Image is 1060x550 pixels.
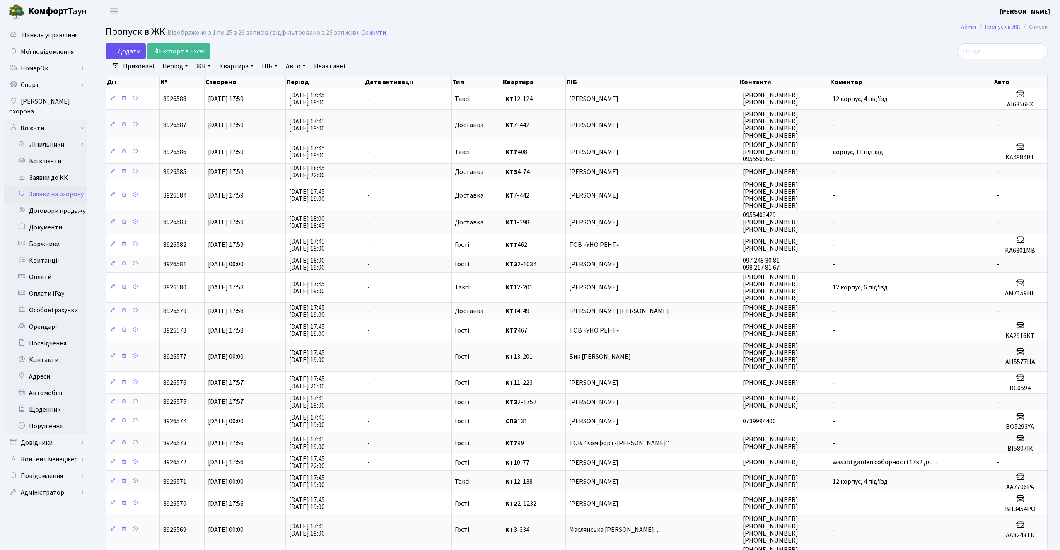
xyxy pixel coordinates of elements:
b: КТ7 [505,326,517,335]
span: - [997,260,999,269]
span: 7-442 [505,122,562,128]
span: [DATE] 17:56 [208,439,244,448]
span: [PHONE_NUMBER] [PHONE_NUMBER] [743,91,798,107]
a: Контент менеджер [4,451,87,468]
span: Гості [455,526,469,533]
b: КТ [505,352,514,361]
span: [PHONE_NUMBER] [PHONE_NUMBER] [743,495,798,511]
span: - [833,525,835,534]
span: - [833,378,835,387]
b: КТ [505,477,514,486]
span: 8926574 [163,417,186,426]
a: Щоденник [4,401,87,418]
span: 467 [505,327,562,334]
span: Таун [28,5,87,19]
span: [PERSON_NAME] [569,261,736,268]
h5: BO5293YA [997,423,1044,431]
h5: KA4984BT [997,154,1044,162]
span: 2-1752 [505,399,562,405]
th: Авто [993,76,1048,88]
a: Спорт [4,77,87,93]
a: Неактивні [311,59,348,73]
span: 0739994400 [743,417,776,426]
span: - [997,167,999,176]
span: Гості [455,459,469,466]
a: Боржники [4,236,87,252]
span: [DATE] 17:56 [208,499,244,508]
span: wasabi garden соборності 17к2 дл… [833,458,937,467]
h5: АІ6356ЕХ [997,101,1044,109]
span: [DATE] 17:45 [DATE] 19:00 [289,91,325,107]
span: 8926569 [163,525,186,534]
th: Дії [106,76,160,88]
span: [DATE] 17:56 [208,458,244,467]
span: 8926588 [163,94,186,104]
span: [PERSON_NAME] [569,122,736,128]
a: Адміністратор [4,484,87,501]
span: [PHONE_NUMBER] [PHONE_NUMBER] [PHONE_NUMBER] [PHONE_NUMBER] [743,180,798,210]
span: [PHONE_NUMBER] [PHONE_NUMBER] [PHONE_NUMBER] [PHONE_NUMBER] [743,341,798,371]
span: 1-398 [505,219,562,226]
h5: АН5577НА [997,358,1044,366]
span: 8926586 [163,147,186,157]
span: - [833,352,835,361]
span: [DATE] 17:59 [208,147,244,157]
a: Admin [961,22,976,31]
h5: KA6301MB [997,247,1044,255]
a: ЖК [193,59,214,73]
span: [PHONE_NUMBER] [PHONE_NUMBER] [743,237,798,253]
span: [PERSON_NAME] [569,149,736,155]
b: [PERSON_NAME] [1000,7,1050,16]
th: Дата активації [364,76,452,88]
span: - [367,94,370,104]
span: - [833,167,835,176]
b: КТ3 [505,167,517,176]
span: [PERSON_NAME] [PERSON_NAME] [569,308,736,314]
span: [DATE] 17:57 [208,378,244,387]
span: Панель управління [22,31,78,40]
span: - [367,121,370,130]
b: КТ2 [505,398,517,407]
span: [DATE] 18:45 [DATE] 22:00 [289,164,325,180]
span: - [367,167,370,176]
span: - [997,218,999,227]
span: - [367,398,370,407]
a: Посвідчення [4,335,87,352]
span: - [367,352,370,361]
th: Квартира [502,76,566,88]
a: Всі клієнти [4,153,87,169]
span: - [367,306,370,316]
span: - [833,326,835,335]
span: [PHONE_NUMBER] [PHONE_NUMBER] [743,394,798,410]
span: - [997,191,999,200]
a: Контакти [4,352,87,368]
a: Заявки на охорону [4,186,87,203]
span: [DATE] 17:45 [DATE] 19:00 [289,322,325,338]
span: [DATE] 17:45 [DATE] 22:00 [289,454,325,470]
a: Авто [283,59,309,73]
span: [DATE] 17:45 [DATE] 19:00 [289,117,325,133]
a: Додати [106,43,146,59]
span: 3-334 [505,526,562,533]
span: 8926576 [163,378,186,387]
span: 2-1034 [505,261,562,268]
span: - [833,240,835,249]
b: КТ [505,306,514,316]
span: [PHONE_NUMBER] [743,167,798,176]
span: [PERSON_NAME] [569,284,736,291]
span: [DATE] 17:59 [208,218,244,227]
span: Доставка [455,308,483,314]
a: Оплати [4,269,87,285]
span: [DATE] 18:00 [DATE] 18:45 [289,214,325,230]
b: КТ [505,94,514,104]
span: - [367,260,370,269]
a: НомерОк [4,60,87,77]
span: 12-124 [505,96,562,102]
th: № [160,76,205,88]
a: Приховані [120,59,157,73]
span: - [833,191,835,200]
span: Таксі [455,96,470,102]
span: Гості [455,418,469,425]
span: [DATE] 17:59 [208,121,244,130]
b: Комфорт [28,5,68,18]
